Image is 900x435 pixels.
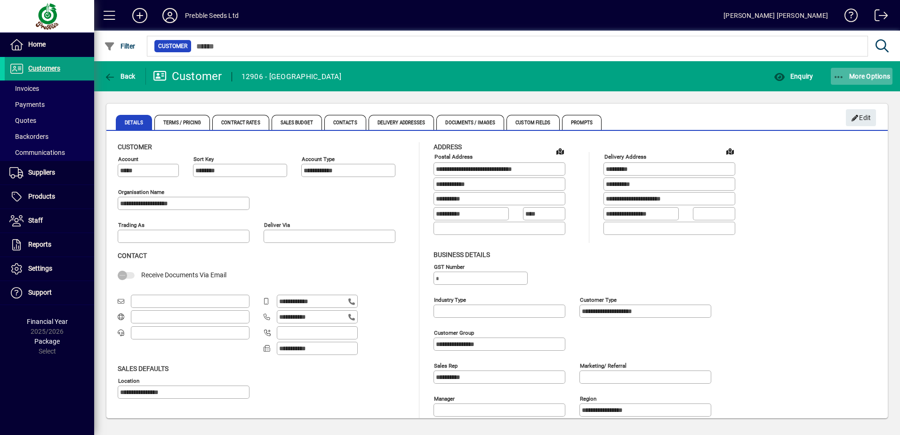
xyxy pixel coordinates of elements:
[434,329,474,336] mat-label: Customer group
[9,149,65,156] span: Communications
[141,271,226,279] span: Receive Documents Via Email
[5,145,94,161] a: Communications
[28,241,51,248] span: Reports
[102,38,138,55] button: Filter
[434,143,462,151] span: Address
[185,8,239,23] div: Prebble Seeds Ltd
[580,362,627,369] mat-label: Marketing/ Referral
[34,338,60,345] span: Package
[324,115,366,130] span: Contacts
[436,115,504,130] span: Documents / Images
[837,2,858,32] a: Knowledge Base
[5,185,94,209] a: Products
[28,193,55,200] span: Products
[264,222,290,228] mat-label: Deliver via
[158,41,187,51] span: Customer
[851,110,871,126] span: Edit
[118,377,139,384] mat-label: Location
[434,251,490,258] span: Business details
[5,209,94,233] a: Staff
[846,109,876,126] button: Edit
[104,72,136,80] span: Back
[553,144,568,159] a: View on map
[241,69,341,84] div: 12906 - [GEOGRAPHIC_DATA]
[28,64,60,72] span: Customers
[9,101,45,108] span: Payments
[5,97,94,113] a: Payments
[831,68,893,85] button: More Options
[434,362,458,369] mat-label: Sales rep
[104,42,136,50] span: Filter
[118,189,164,195] mat-label: Organisation name
[5,161,94,185] a: Suppliers
[193,156,214,162] mat-label: Sort key
[94,68,146,85] app-page-header-button: Back
[868,2,888,32] a: Logout
[5,257,94,281] a: Settings
[5,81,94,97] a: Invoices
[118,143,152,151] span: Customer
[9,117,36,124] span: Quotes
[118,365,169,372] span: Sales defaults
[833,72,891,80] span: More Options
[9,133,48,140] span: Backorders
[153,69,222,84] div: Customer
[771,68,815,85] button: Enquiry
[155,7,185,24] button: Profile
[5,33,94,56] a: Home
[28,217,43,224] span: Staff
[272,115,322,130] span: Sales Budget
[434,263,465,270] mat-label: GST Number
[302,156,335,162] mat-label: Account Type
[28,289,52,296] span: Support
[723,144,738,159] a: View on map
[5,113,94,129] a: Quotes
[774,72,813,80] span: Enquiry
[27,318,68,325] span: Financial Year
[5,129,94,145] a: Backorders
[118,222,145,228] mat-label: Trading as
[118,156,138,162] mat-label: Account
[506,115,559,130] span: Custom Fields
[434,395,455,402] mat-label: Manager
[212,115,269,130] span: Contract Rates
[580,395,596,402] mat-label: Region
[118,252,147,259] span: Contact
[434,296,466,303] mat-label: Industry type
[28,169,55,176] span: Suppliers
[369,115,434,130] span: Delivery Addresses
[9,85,39,92] span: Invoices
[154,115,210,130] span: Terms / Pricing
[723,8,828,23] div: [PERSON_NAME] [PERSON_NAME]
[580,296,617,303] mat-label: Customer type
[102,68,138,85] button: Back
[116,115,152,130] span: Details
[5,281,94,305] a: Support
[28,265,52,272] span: Settings
[28,40,46,48] span: Home
[125,7,155,24] button: Add
[5,233,94,257] a: Reports
[562,115,602,130] span: Prompts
